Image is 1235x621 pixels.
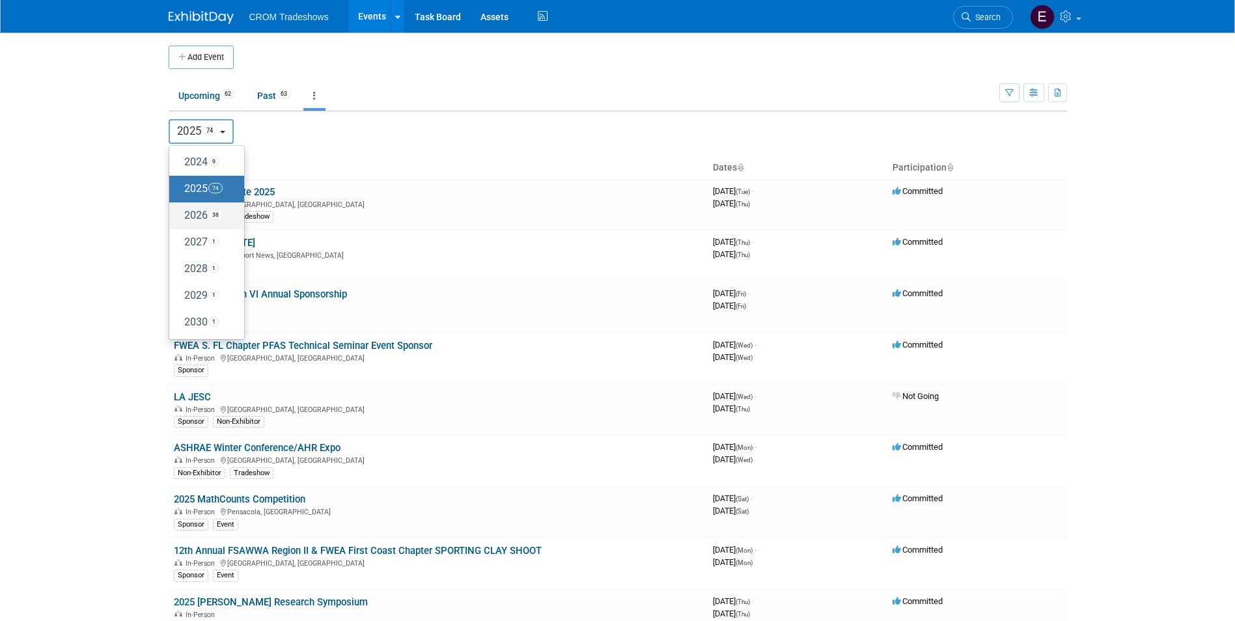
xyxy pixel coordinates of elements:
[186,456,219,465] span: In-Person
[713,609,750,618] span: [DATE]
[174,557,702,568] div: [GEOGRAPHIC_DATA], [GEOGRAPHIC_DATA]
[713,557,753,567] span: [DATE]
[174,519,208,531] div: Sponsor
[953,6,1013,29] a: Search
[174,365,208,376] div: Sponsor
[713,454,753,464] span: [DATE]
[174,340,432,352] a: FWEA S. FL Chapter PFAS Technical Seminar Event Sponsor
[176,232,231,253] label: 2027
[174,611,182,617] img: In-Person Event
[174,442,340,454] a: ASHRAE Winter Conference/AHR Expo
[174,391,211,403] a: LA JESC
[1030,5,1055,29] img: Emily Williams
[202,125,217,136] span: 74
[713,493,753,503] span: [DATE]
[713,186,754,196] span: [DATE]
[893,545,943,555] span: Committed
[736,406,750,413] span: (Thu)
[713,404,750,413] span: [DATE]
[174,404,702,414] div: [GEOGRAPHIC_DATA], [GEOGRAPHIC_DATA]
[174,456,182,463] img: In-Person Event
[713,391,756,401] span: [DATE]
[893,237,943,247] span: Committed
[736,188,750,195] span: (Tue)
[186,611,219,619] span: In-Person
[174,416,208,428] div: Sponsor
[893,596,943,606] span: Committed
[708,157,887,179] th: Dates
[751,493,753,503] span: -
[713,442,756,452] span: [DATE]
[893,340,943,350] span: Committed
[249,12,329,22] span: CROM Tradeshows
[213,570,238,581] div: Event
[174,199,702,209] div: [GEOGRAPHIC_DATA], [GEOGRAPHIC_DATA]
[736,251,750,258] span: (Thu)
[755,340,756,350] span: -
[893,493,943,503] span: Committed
[208,316,219,327] span: 1
[736,611,750,618] span: (Thu)
[755,545,756,555] span: -
[277,89,291,99] span: 63
[174,545,542,557] a: 12th Annual FSAWWA Region II & FWEA First Coast Chapter SPORTING CLAY SHOOT
[174,506,702,516] div: Pensacola, [GEOGRAPHIC_DATA]
[736,354,753,361] span: (Wed)
[893,186,943,196] span: Committed
[736,290,746,297] span: (Fri)
[174,288,347,300] a: FSAWWA Region VI Annual Sponsorship
[174,559,182,566] img: In-Person Event
[208,210,223,220] span: 38
[893,391,939,401] span: Not Going
[736,342,753,349] span: (Wed)
[736,508,749,515] span: (Sat)
[713,506,749,516] span: [DATE]
[971,12,1001,22] span: Search
[755,442,756,452] span: -
[208,236,219,247] span: 1
[752,237,754,247] span: -
[186,354,219,363] span: In-Person
[174,493,305,505] a: 2025 MathCounts Competition
[174,249,702,260] div: Newport News, [GEOGRAPHIC_DATA]
[887,157,1067,179] th: Participation
[713,249,750,259] span: [DATE]
[736,444,753,451] span: (Mon)
[752,596,754,606] span: -
[176,178,231,200] label: 2025
[208,183,223,193] span: 74
[174,406,182,412] img: In-Person Event
[713,237,754,247] span: [DATE]
[713,596,754,606] span: [DATE]
[208,263,219,273] span: 1
[176,258,231,280] label: 2028
[169,46,234,69] button: Add Event
[213,416,264,428] div: Non-Exhibitor
[169,119,234,144] button: 202574
[213,519,238,531] div: Event
[174,596,368,608] a: 2025 [PERSON_NAME] Research Symposium
[221,89,235,99] span: 62
[174,570,208,581] div: Sponsor
[713,352,753,362] span: [DATE]
[736,559,753,566] span: (Mon)
[230,211,273,223] div: Tradeshow
[169,83,245,108] a: Upcoming62
[186,559,219,568] span: In-Person
[736,495,749,503] span: (Sat)
[247,83,301,108] a: Past63
[713,545,756,555] span: [DATE]
[736,303,746,310] span: (Fri)
[174,354,182,361] img: In-Person Event
[186,406,219,414] span: In-Person
[736,456,753,463] span: (Wed)
[176,205,231,227] label: 2026
[736,547,753,554] span: (Mon)
[893,442,943,452] span: Committed
[752,186,754,196] span: -
[169,157,708,179] th: Event
[736,200,750,208] span: (Thu)
[737,162,743,172] a: Sort by Start Date
[208,290,219,300] span: 1
[736,598,750,605] span: (Thu)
